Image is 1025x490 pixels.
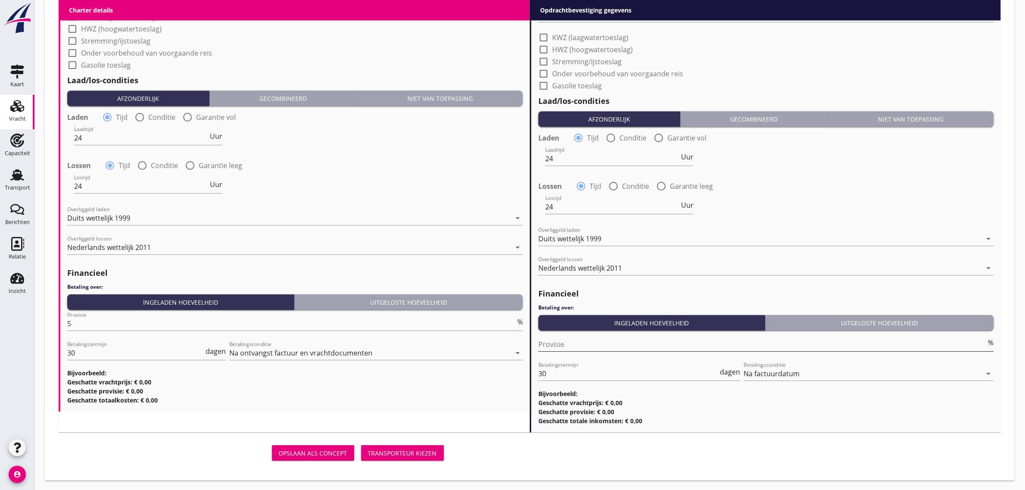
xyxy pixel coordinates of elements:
[538,235,601,243] div: Duits wettelijk 1999
[210,181,222,188] span: Uur
[229,349,372,357] div: Na ontvangst factuur en vrachtdocumenten
[71,298,291,307] div: Ingeladen hoeveelheid
[538,111,681,127] button: Afzonderlijk
[587,134,599,142] label: Tijd
[279,449,347,458] div: Opslaan als concept
[984,368,994,379] i: arrow_drop_down
[67,91,209,106] button: Afzonderlijk
[67,283,523,291] h4: Betaling over:
[538,367,719,381] input: Betalingstermijn
[681,202,694,209] span: Uur
[5,150,30,156] div: Capaciteit
[67,161,91,170] strong: Lossen
[681,111,828,127] button: Gecombineerd
[116,113,128,122] label: Tijd
[538,315,766,331] button: Ingeladen hoeveelheid
[516,318,523,325] div: %
[619,134,647,142] label: Conditie
[9,254,26,259] div: Relatie
[512,213,523,223] i: arrow_drop_down
[210,133,222,140] span: Uur
[361,445,444,461] button: Transporteur kiezen
[9,116,26,122] div: Vracht
[204,348,226,355] div: dagen
[538,182,562,190] strong: Lossen
[9,288,26,294] div: Inzicht
[622,182,649,190] label: Conditie
[545,152,679,165] input: Laadtijd
[667,134,707,142] label: Garantie vol
[67,396,523,405] h3: Geschatte totaalkosten: € 0,00
[769,318,991,328] div: Uitgeloste hoeveelheid
[67,214,130,222] div: Duits wettelijk 1999
[552,81,602,90] label: Gasolie toeslag
[670,182,713,190] label: Garantie leeg
[5,219,30,225] div: Berichten
[542,318,762,328] div: Ingeladen hoeveelheid
[213,94,353,103] div: Gecombineerd
[5,185,30,190] div: Transport
[2,2,33,34] img: logo-small.a267ee39.svg
[368,449,437,458] div: Transporteur kiezen
[119,161,130,170] label: Tijd
[552,45,633,54] label: HWZ (hoogwatertoeslag)
[67,346,204,360] input: Betalingstermijn
[361,94,519,103] div: Niet van toepassing
[719,368,741,375] div: dagen
[766,315,994,331] button: Uitgeloste hoeveelheid
[590,182,601,190] label: Tijd
[538,389,994,398] h3: Bijvoorbeeld:
[148,113,175,122] label: Conditie
[538,337,987,351] input: Provisie
[294,294,523,310] button: Uitgeloste hoeveelheid
[67,387,523,396] h3: Geschatte provisie: € 0,00
[9,466,26,483] i: account_circle
[67,75,523,86] h2: Laad/los-condities
[552,57,622,66] label: Stremming/ijstoeslag
[196,113,236,122] label: Garantie vol
[81,25,162,33] label: HWZ (hoogwatertoeslag)
[538,95,994,107] h2: Laad/los-condities
[151,161,178,170] label: Conditie
[744,370,800,378] div: Na factuurdatum
[512,242,523,253] i: arrow_drop_down
[552,33,628,42] label: KWZ (laagwatertoeslag)
[538,416,994,425] h3: Geschatte totale inkomsten: € 0,00
[81,37,150,45] label: Stremming/ijstoeslag
[74,131,208,145] input: Laadtijd
[828,111,994,127] button: Niet van toepassing
[538,11,616,19] div: CMNI m.u.v. Art 25, lid 2.
[538,264,622,272] div: Nederlands wettelijk 2011
[272,445,354,461] button: Opslaan als concept
[67,267,523,279] h2: Financieel
[538,134,559,142] strong: Laden
[298,298,519,307] div: Uitgeloste hoeveelheid
[67,317,516,331] input: Provisie
[832,115,991,124] div: Niet van toepassing
[538,407,994,416] h3: Geschatte provisie: € 0,00
[81,12,157,21] label: KWZ (laagwatertoeslag)
[512,348,523,358] i: arrow_drop_down
[81,49,212,57] label: Onder voorbehoud van voorgaande reis
[545,200,679,214] input: Lostijd
[987,339,994,346] div: %
[67,113,88,122] strong: Laden
[538,304,994,312] h4: Betaling over:
[357,91,523,106] button: Niet van toepassing
[67,294,294,310] button: Ingeladen hoeveelheid
[984,10,994,20] i: arrow_drop_down
[538,398,994,407] h3: Geschatte vrachtprijs: € 0,00
[552,69,683,78] label: Onder voorbehoud van voorgaande reis
[684,115,825,124] div: Gecombineerd
[542,115,677,124] div: Afzonderlijk
[984,263,994,273] i: arrow_drop_down
[10,81,24,87] div: Kaart
[538,288,994,300] h2: Financieel
[984,234,994,244] i: arrow_drop_down
[67,243,151,251] div: Nederlands wettelijk 2011
[681,153,694,160] span: Uur
[81,61,131,69] label: Gasolie toeslag
[74,179,208,193] input: Lostijd
[67,378,523,387] h3: Geschatte vrachtprijs: € 0,00
[71,94,206,103] div: Afzonderlijk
